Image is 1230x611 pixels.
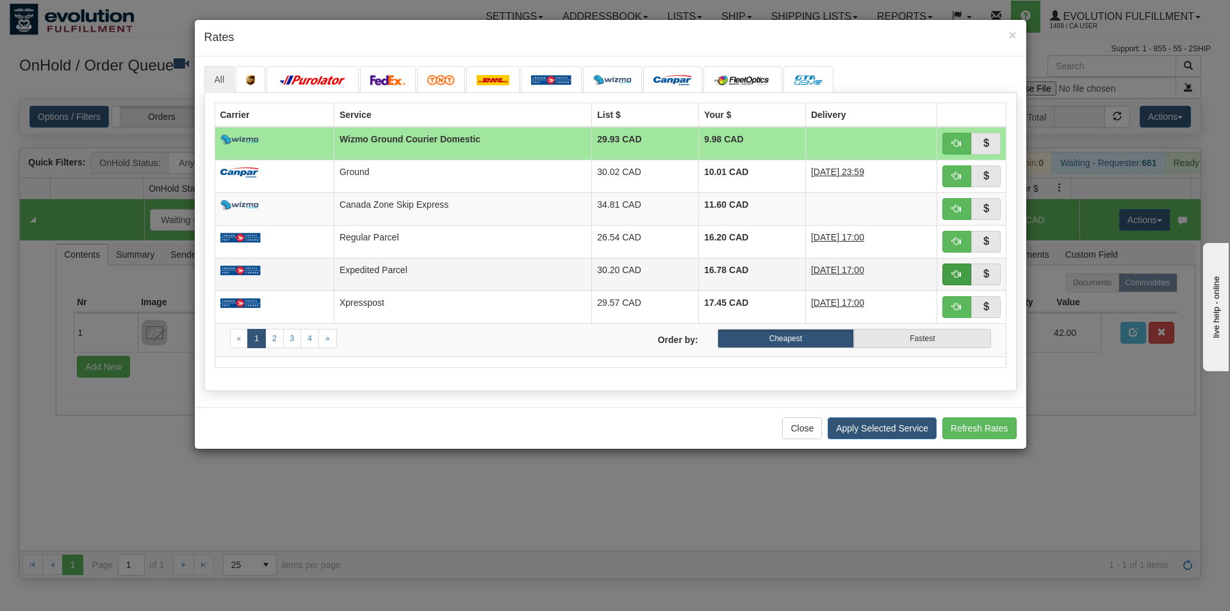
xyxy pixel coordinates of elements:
td: 2 Days [805,290,937,323]
span: » [325,334,330,343]
td: 17.45 CAD [699,290,806,323]
div: live help - online [10,11,119,21]
img: CarrierLogo_10182.png [714,75,772,85]
td: 3 Days [805,225,937,258]
span: [DATE] 23:59 [811,167,864,177]
img: ups.png [246,75,255,85]
th: Your $ [699,103,806,127]
td: 30.20 CAD [592,258,699,290]
span: « [237,334,242,343]
button: Apply Selected Service [828,417,937,439]
img: CarrierLogo_10191.png [794,75,823,85]
img: wizmo.png [220,200,259,210]
span: × [1008,28,1016,42]
td: 29.57 CAD [592,290,699,323]
td: 2 Days [805,258,937,290]
td: 16.78 CAD [699,258,806,290]
button: Close [1008,28,1016,42]
label: Fastest [854,329,990,348]
th: Carrier [215,103,334,127]
h4: Rates [204,29,1017,46]
img: Canada_post.png [220,233,261,243]
label: Cheapest [717,329,854,348]
td: Xpresspost [334,290,591,323]
button: Refresh Rates [942,417,1016,439]
td: 10.01 CAD [699,160,806,192]
img: Canada_post.png [220,298,261,308]
td: 11.60 CAD [699,192,806,225]
td: 29.93 CAD [592,127,699,160]
img: campar.png [653,75,692,85]
td: 34.81 CAD [592,192,699,225]
img: FedEx.png [370,75,406,85]
td: 30.02 CAD [592,160,699,192]
th: List $ [592,103,699,127]
img: campar.png [220,167,259,178]
td: 16.20 CAD [699,225,806,258]
img: Canada_post.png [531,75,571,85]
td: 9.98 CAD [699,127,806,160]
a: Previous [230,329,249,348]
td: Ground [334,160,591,192]
img: wizmo.png [593,75,632,85]
a: 2 [265,329,284,348]
img: dhl.png [477,75,509,85]
a: 1 [247,329,266,348]
a: All [204,66,235,93]
a: Next [318,329,337,348]
span: [DATE] 17:00 [811,265,864,275]
td: Regular Parcel [334,225,591,258]
th: Delivery [805,103,937,127]
iframe: chat widget [1201,240,1229,371]
td: 2 Days [805,160,937,192]
img: purolator.png [277,75,348,85]
span: [DATE] 17:00 [811,297,864,308]
th: Service [334,103,591,127]
button: Close [782,417,822,439]
a: 4 [300,329,319,348]
label: Order by: [611,329,708,346]
span: [DATE] 17:00 [811,232,864,242]
img: Canada_post.png [220,265,261,276]
a: 3 [283,329,302,348]
td: 26.54 CAD [592,225,699,258]
img: tnt.png [427,75,455,85]
img: wizmo.png [220,135,259,145]
td: Canada Zone Skip Express [334,192,591,225]
td: Wizmo Ground Courier Domestic [334,127,591,160]
td: Expedited Parcel [334,258,591,290]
